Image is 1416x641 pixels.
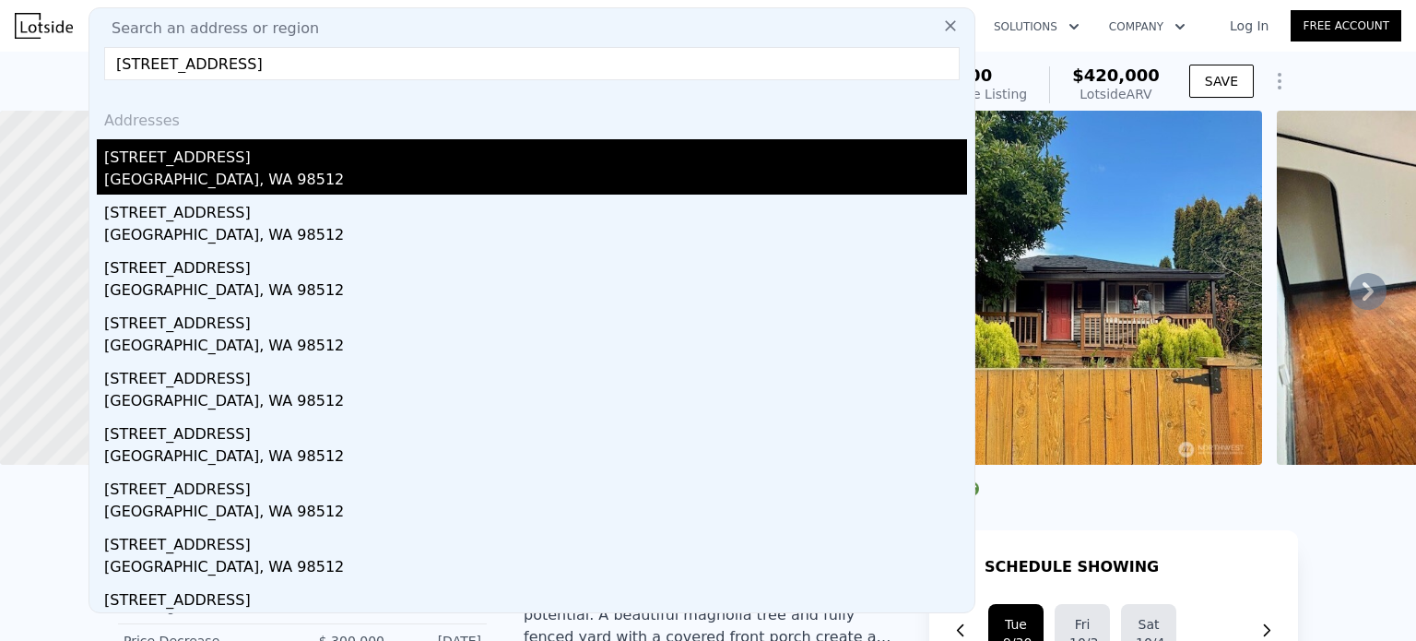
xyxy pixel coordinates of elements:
a: Free Account [1291,10,1401,42]
div: [GEOGRAPHIC_DATA], WA 98512 [104,335,967,361]
div: Addresses [97,95,967,139]
div: [STREET_ADDRESS] [104,582,967,611]
div: [GEOGRAPHIC_DATA], WA 98512 [104,279,967,305]
div: Sat [1136,615,1162,634]
input: Enter an address, city, region, neighborhood or zip code [104,47,960,80]
div: [STREET_ADDRESS] [104,195,967,224]
div: Tue [1003,615,1029,634]
div: [GEOGRAPHIC_DATA], WA 98512 [104,169,967,195]
div: [STREET_ADDRESS] [104,527,967,556]
h1: SCHEDULE SHOWING [985,556,1159,578]
div: Lotside ARV [1072,85,1160,103]
div: [STREET_ADDRESS] [104,250,967,279]
a: Log In [1208,17,1291,35]
img: Lotside [15,13,73,39]
div: [GEOGRAPHIC_DATA], WA 98512 [104,611,967,637]
div: [GEOGRAPHIC_DATA], WA 98512 [104,501,967,527]
span: Active Listing [940,87,1027,101]
button: SAVE [1189,65,1254,98]
span: Search an address or region [97,18,319,40]
div: [STREET_ADDRESS] [104,361,967,390]
button: Company [1094,10,1200,43]
div: [STREET_ADDRESS] [104,139,967,169]
div: [GEOGRAPHIC_DATA], WA 98512 [104,224,967,250]
div: [GEOGRAPHIC_DATA], WA 98512 [104,556,967,582]
div: [STREET_ADDRESS] [104,305,967,335]
div: [STREET_ADDRESS] [104,471,967,501]
button: Solutions [979,10,1094,43]
div: [STREET_ADDRESS] [104,416,967,445]
span: $420,000 [1072,65,1160,85]
div: Fri [1069,615,1095,634]
button: Show Options [1261,63,1298,100]
img: Sale: 167408601 Parcel: 100823713 [844,111,1262,465]
div: [GEOGRAPHIC_DATA], WA 98512 [104,445,967,471]
div: [GEOGRAPHIC_DATA], WA 98512 [104,390,967,416]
